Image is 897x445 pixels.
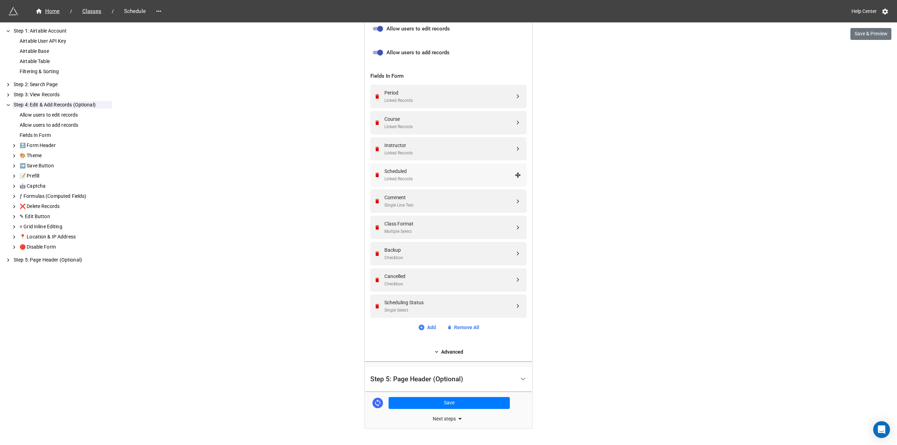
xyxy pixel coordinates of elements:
[18,48,112,55] div: Airtable Base
[18,121,112,129] div: Allow users to add records
[75,7,109,15] a: Classes
[8,6,18,16] img: miniextensions-icon.73ae0678.png
[384,115,515,123] div: Course
[18,233,112,241] div: 📍 Location & IP Address
[374,198,382,204] a: Remove
[18,68,112,75] div: Filtering & Sorting
[374,146,382,152] a: Remove
[374,224,382,230] a: Remove
[12,256,112,264] div: Step 5: Page Header (Optional)
[18,172,112,180] div: 📝 Prefill
[447,324,479,331] a: Remove All
[28,7,153,15] nav: breadcrumb
[384,246,515,254] div: Backup
[372,398,383,408] a: Sync Base Structure
[418,324,436,331] a: Add
[18,193,112,200] div: ƒ Formulas (Computed Fields)
[28,7,67,15] a: Home
[374,172,382,178] a: Remove
[370,348,527,356] a: Advanced
[384,124,515,130] div: Linked Records
[370,376,463,383] div: Step 5: Page Header (Optional)
[18,58,112,65] div: Airtable Table
[386,49,450,57] span: Allow users to add records
[18,142,112,149] div: 🔝 Form Header
[374,120,382,126] a: Remove
[384,299,515,306] div: Scheduling Status
[18,182,112,190] div: 🤖 Captcha
[374,277,382,283] a: Remove
[365,415,532,423] div: Next steps
[386,25,450,33] span: Allow users to edit records
[18,111,112,119] div: Allow users to edit records
[384,194,515,201] div: Comment
[12,27,112,35] div: Step 1: Airtable Account
[365,16,532,361] div: Step 4: Edit & Add Records (Optional)
[384,228,515,235] div: Multiple Select
[374,303,382,309] a: Remove
[384,202,515,209] div: Single Line Text
[374,251,382,257] a: Remove
[18,203,112,210] div: ❌ Delete Records
[384,281,515,287] div: Checkbox
[70,8,72,15] li: /
[18,213,112,220] div: ✎ Edit Button
[78,7,106,15] span: Classes
[850,28,891,40] button: Save & Preview
[389,397,510,409] button: Save
[384,307,515,314] div: Single Select
[18,132,112,139] div: Fields In Form
[384,141,515,149] div: Instructor
[384,255,515,261] div: Checkbox
[120,7,150,15] span: Schedule
[365,367,532,392] div: Step 5: Page Header (Optional)
[847,5,882,18] a: Help Center
[18,37,112,45] div: Airtable User API Key
[12,81,112,88] div: Step 2: Search Page
[370,72,527,81] div: Fields In Form
[18,223,112,230] div: ⌗ Grid Inline Editing
[384,167,515,175] div: Scheduled
[374,93,382,99] a: Remove
[35,7,60,15] div: Home
[384,176,515,182] div: Linked Records
[18,243,112,251] div: 🛑 Disable Form
[384,220,515,228] div: Class Format
[384,150,515,157] div: Linked Records
[18,152,112,159] div: 🎨 Theme
[384,89,515,97] div: Period
[12,91,112,98] div: Step 3: View Records
[112,8,114,15] li: /
[384,272,515,280] div: Cancelled
[873,421,890,438] div: Open Intercom Messenger
[12,101,112,109] div: Step 4: Edit & Add Records (Optional)
[384,97,515,104] div: Linked Records
[18,162,112,169] div: ➡️ Save Button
